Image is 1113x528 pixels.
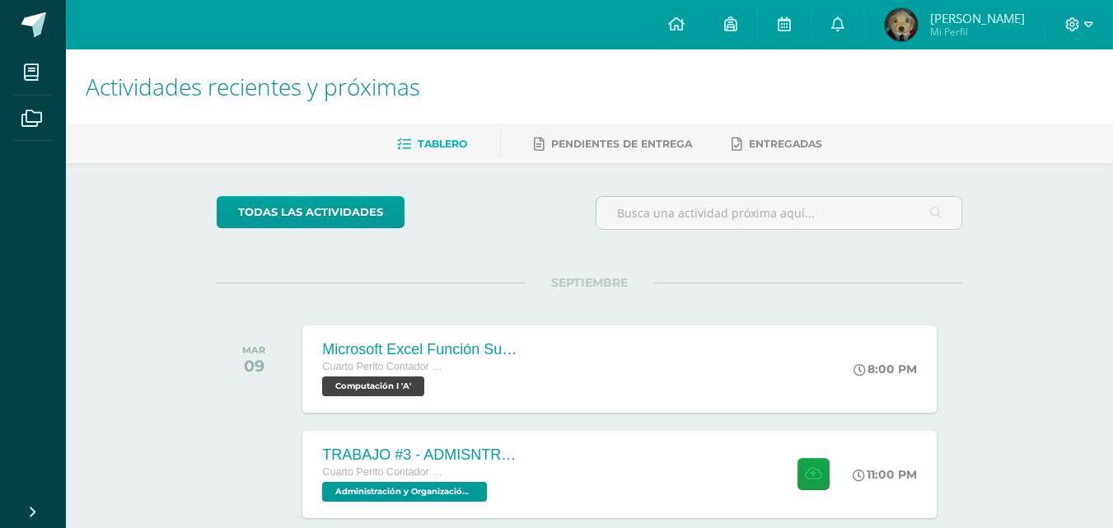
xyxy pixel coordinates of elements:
[525,275,654,290] span: SEPTIEMBRE
[242,344,265,356] div: MAR
[418,138,467,150] span: Tablero
[322,482,487,502] span: Administración y Organización de Oficina 'A'
[86,71,420,102] span: Actividades recientes y próximas
[853,362,917,376] div: 8:00 PM
[749,138,822,150] span: Entregadas
[242,356,265,376] div: 09
[397,131,467,157] a: Tablero
[322,341,520,358] div: Microsoft Excel Función Sumar.Si.conjunto
[217,196,405,228] a: todas las Actividades
[322,466,446,478] span: Cuarto Perito Contador con Orientación en Computación
[732,131,822,157] a: Entregadas
[322,446,520,464] div: TRABAJO #3 - ADMISNTRACIÓN PÚBLICA
[885,8,918,41] img: daeaa040892bc679058b0148d52f2f96.png
[596,197,961,229] input: Busca una actividad próxima aquí...
[322,361,446,372] span: Cuarto Perito Contador con Orientación en Computación
[930,25,1025,39] span: Mi Perfil
[551,138,692,150] span: Pendientes de entrega
[930,10,1025,26] span: [PERSON_NAME]
[853,467,917,482] div: 11:00 PM
[534,131,692,157] a: Pendientes de entrega
[322,376,424,396] span: Computación I 'A'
